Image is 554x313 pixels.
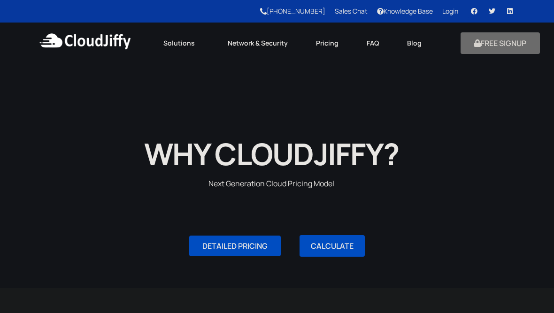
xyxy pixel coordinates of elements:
[442,7,458,15] a: Login
[515,275,545,304] iframe: chat widget
[335,7,368,15] a: Sales Chat
[353,33,393,53] a: FAQ
[461,38,540,48] a: FREE SIGNUP
[149,33,214,53] a: Solutions
[138,134,405,173] h1: WHY CLOUDJIFFY?
[302,33,353,53] a: Pricing
[138,178,405,190] p: Next Generation Cloud Pricing Model
[300,235,365,257] a: CALCULATE
[202,242,268,250] span: DETAILED PRICING
[260,7,325,15] a: [PHONE_NUMBER]
[214,33,302,53] a: Network & Security
[189,236,281,256] a: DETAILED PRICING
[377,7,433,15] a: Knowledge Base
[461,32,540,54] button: FREE SIGNUP
[393,33,436,53] a: Blog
